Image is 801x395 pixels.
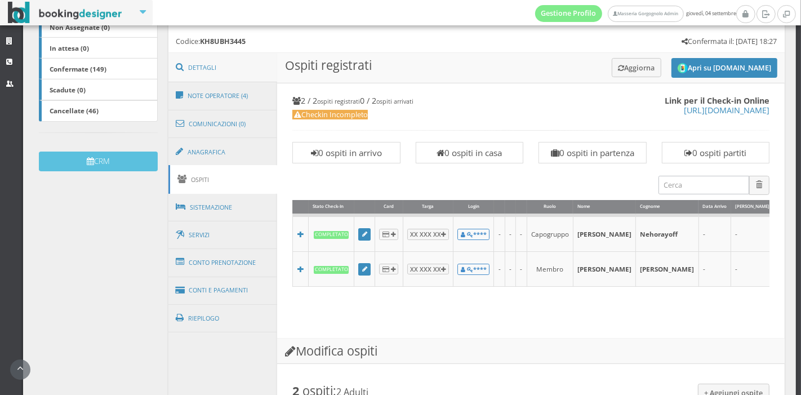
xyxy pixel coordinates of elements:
td: - [494,215,505,251]
td: - [731,215,774,251]
b: Confermate (149) [50,64,106,73]
small: ospiti registrati [317,97,360,105]
a: Servizi [168,221,278,250]
a: Sistemazione [168,193,278,222]
td: [PERSON_NAME] [636,252,698,287]
h3: 0 ospiti partiti [667,148,764,158]
b: Link per il Check-in Online [665,95,769,106]
h3: Modifica ospiti [277,339,785,364]
td: - [698,215,731,251]
h5: Codice: [176,37,246,46]
a: Note Operatore (4) [168,81,278,110]
a: Riepilogo [168,304,278,333]
b: Cancellate (46) [50,106,99,115]
div: Nome [573,200,635,214]
img: BookingDesigner.com [8,2,122,24]
a: Comunicazioni (0) [168,109,278,139]
div: Targa [403,200,453,214]
a: Masseria Gorgognolo Admin [608,6,683,22]
button: XX XXX XX [407,229,449,239]
a: Cancellate (46) [39,100,158,122]
td: - [516,252,527,287]
a: Gestione Profilo [535,5,603,22]
input: Cerca [658,176,749,194]
h3: Ospiti registrati [277,53,785,83]
td: - [516,215,527,251]
img: circle_logo_thumb.png [678,63,688,73]
div: [PERSON_NAME] [731,200,773,214]
div: Login [453,200,493,214]
td: - [505,215,515,251]
a: Dettagli [168,53,278,82]
td: Membro [527,252,573,287]
a: Scadute (0) [39,79,158,100]
button: CRM [39,152,158,171]
div: Card [375,200,402,214]
td: Nehorayoff [636,215,698,251]
div: Cognome [636,200,698,214]
td: - [731,252,774,287]
b: Scadute (0) [50,85,86,94]
a: Conti e Pagamenti [168,276,278,305]
td: - [698,252,731,287]
b: Completato [314,266,349,273]
td: [PERSON_NAME] [573,252,635,287]
a: Ospiti [168,165,278,194]
button: Apri su [DOMAIN_NAME] [671,58,777,78]
div: Data Arrivo [699,200,731,214]
h3: 0 ospiti in partenza [544,148,640,158]
span: giovedì, 04 settembre [535,5,736,22]
h5: Confermata il: [DATE] 18:27 [682,37,777,46]
button: XX XXX XX [407,264,449,274]
td: - [494,252,505,287]
a: Anagrafica [168,137,278,167]
td: - [505,252,515,287]
b: KH8UBH3445 [200,37,246,46]
small: ospiti arrivati [376,97,413,105]
h4: 2 / 2 0 / 2 [292,96,769,105]
td: [PERSON_NAME] [573,215,635,251]
div: Ruolo [527,200,573,214]
h3: 0 ospiti in casa [421,148,518,158]
b: Completato [314,231,349,238]
a: In attesa (0) [39,37,158,59]
a: Conto Prenotazione [168,248,278,277]
button: Aggiorna [612,58,662,77]
a: [URL][DOMAIN_NAME] [684,105,769,116]
b: Non Assegnate (0) [50,23,110,32]
a: Non Assegnate (0) [39,16,158,38]
b: In attesa (0) [50,43,89,52]
div: Stato Check-In [309,200,354,214]
h3: 0 ospiti in arrivo [298,148,394,158]
a: Confermate (149) [39,58,158,79]
td: Capogruppo [527,215,573,251]
span: Checkin Incompleto [292,110,368,119]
